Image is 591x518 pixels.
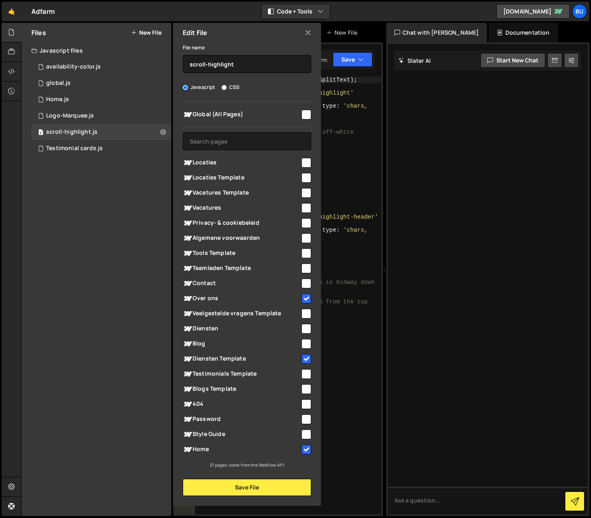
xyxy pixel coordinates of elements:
[221,83,239,91] label: CSS
[46,63,101,71] div: availability-color.js
[326,29,361,37] div: New File
[46,145,103,152] div: Testimonial cards.js
[480,53,545,68] button: Start new chat
[183,55,311,73] input: Name
[183,479,311,496] button: Save File
[183,279,300,288] span: Contact
[183,369,300,379] span: Testimonials Template
[31,28,46,37] h2: Files
[46,112,94,120] div: Logo-Marquee.js
[131,29,162,36] button: New File
[272,56,328,63] div: Dev and prod in sync
[22,42,171,59] div: Javascript files
[183,429,300,439] span: Style Guide
[183,110,300,120] span: Global (All Pages)
[2,2,22,21] a: 🤙
[261,4,330,19] button: Code + Tools
[38,130,43,136] span: 3
[183,339,300,349] span: Blog
[183,233,300,243] span: Algemene voorwaarden
[398,57,431,64] h2: Slater AI
[183,384,300,394] span: Blogs Template
[572,4,587,19] a: Bu
[46,80,71,87] div: global.js
[333,52,372,67] button: Save
[183,324,300,334] span: Diensten
[46,128,97,136] div: scroll-highlight.js
[183,83,215,91] label: Javascript
[210,462,284,468] small: 21 pages come from the Webflow API
[183,85,188,90] input: Javascript
[31,108,171,124] div: 14992/39069.js
[183,28,207,37] h2: Edit File
[183,354,300,364] span: Diensten Template
[183,44,205,52] label: File name
[183,158,300,168] span: Locaties
[386,23,487,42] div: Chat with [PERSON_NAME]
[221,85,227,90] input: CSS
[183,294,300,303] span: Over ons
[31,124,171,140] div: 14992/39166.js
[183,414,300,424] span: Password
[183,445,300,454] span: Home
[31,59,171,75] div: 14992/40182.js
[496,4,570,19] a: [DOMAIN_NAME]
[183,132,311,150] input: Search pages
[31,7,55,16] div: Adfarm
[31,91,171,108] div: 14992/39068.js
[31,140,171,157] div: 14992/40157.js
[46,96,69,103] div: Home.js
[183,188,300,198] span: Vacatures Template
[183,263,300,273] span: Teamleden Template
[183,248,300,258] span: Tools Template
[183,203,300,213] span: Vacatures
[183,309,300,319] span: Veelgestelde vragens Template
[183,218,300,228] span: Privacy- & cookiebeleid
[183,399,300,409] span: 404
[183,173,300,183] span: Locaties Template
[489,23,558,42] div: Documentation
[31,75,171,91] div: 14992/39514.js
